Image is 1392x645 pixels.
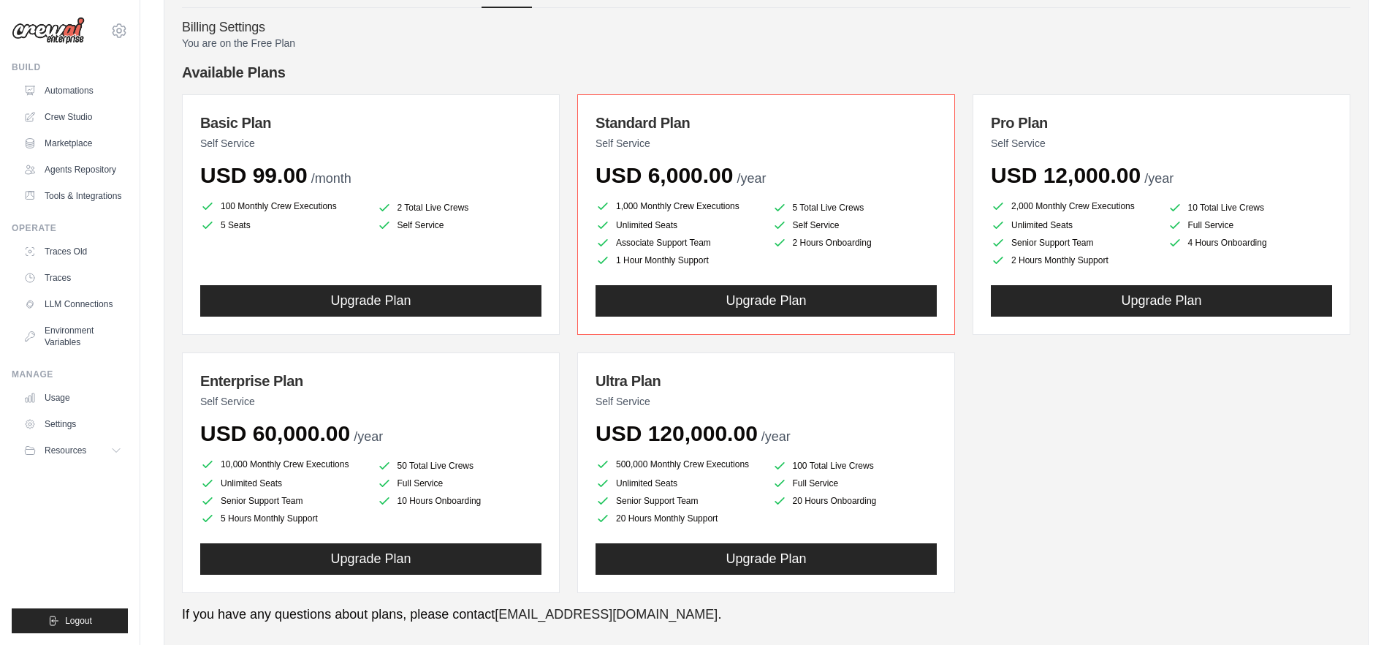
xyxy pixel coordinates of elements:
li: Associate Support Team [596,235,761,250]
button: Resources [18,439,128,462]
a: Traces Old [18,240,128,263]
h4: Available Plans [182,62,1350,83]
a: Settings [18,412,128,436]
li: 500,000 Monthly Crew Executions [596,456,761,473]
a: Agents Repository [18,158,128,181]
span: /year [1144,171,1174,186]
p: Self Service [200,136,541,151]
li: 10 Hours Onboarding [377,494,542,508]
p: You are on the Free Plan [182,36,1350,50]
li: 1 Hour Monthly Support [596,253,761,268]
li: Senior Support Team [596,494,761,508]
div: Build [12,61,128,73]
iframe: Chat Widget [1319,575,1392,645]
li: Self Service [377,218,542,233]
li: 10 Total Live Crews [1168,200,1333,215]
h4: Billing Settings [182,20,1350,36]
p: Self Service [991,136,1332,151]
li: 5 Total Live Crews [772,200,937,215]
img: Logo [12,17,85,45]
div: Widget de chat [1319,575,1392,645]
li: 5 Seats [200,218,365,233]
button: Upgrade Plan [991,285,1332,317]
a: Environment Variables [18,319,128,354]
button: Upgrade Plan [200,543,541,575]
li: 50 Total Live Crews [377,459,542,473]
li: 20 Hours Onboarding [772,494,937,508]
a: [EMAIL_ADDRESS][DOMAIN_NAME] [495,607,718,622]
span: USD 99.00 [200,163,308,187]
div: Manage [12,369,128,380]
li: 2 Total Live Crews [377,200,542,215]
p: Self Service [200,394,541,409]
h3: Enterprise Plan [200,371,541,391]
li: 20 Hours Monthly Support [596,511,761,526]
li: Self Service [772,218,937,233]
button: Upgrade Plan [596,543,937,575]
span: /year [761,429,791,444]
h3: Basic Plan [200,113,541,133]
a: Marketplace [18,132,128,155]
p: Self Service [596,394,937,409]
li: 5 Hours Monthly Support [200,511,365,526]
span: Resources [45,445,86,456]
li: Unlimited Seats [596,218,761,233]
li: Senior Support Team [991,235,1156,250]
a: Crew Studio [18,105,128,129]
a: Automations [18,79,128,102]
li: Full Service [377,476,542,491]
span: USD 12,000.00 [991,163,1141,187]
p: If you have any questions about plans, please contact . [182,605,1350,625]
h3: Pro Plan [991,113,1332,133]
span: /year [737,171,766,186]
button: Upgrade Plan [200,285,541,317]
li: Full Service [772,476,937,491]
a: Traces [18,266,128,290]
li: 1,000 Monthly Crew Executions [596,197,761,215]
li: Senior Support Team [200,494,365,508]
a: LLM Connections [18,293,128,316]
li: 100 Monthly Crew Executions [200,197,365,215]
span: USD 60,000.00 [200,421,350,445]
span: USD 120,000.00 [596,421,758,445]
span: /year [354,429,383,444]
p: Self Service [596,136,937,151]
h3: Standard Plan [596,113,937,133]
li: Unlimited Seats [596,476,761,491]
li: Full Service [1168,218,1333,233]
span: Logout [65,615,92,627]
li: 2 Hours Onboarding [772,235,937,250]
div: Operate [12,222,128,234]
button: Logout [12,608,128,633]
li: 10,000 Monthly Crew Executions [200,456,365,473]
li: 2 Hours Monthly Support [991,253,1156,268]
a: Tools & Integrations [18,184,128,208]
li: 4 Hours Onboarding [1168,235,1333,250]
li: 100 Total Live Crews [772,459,937,473]
li: Unlimited Seats [200,476,365,491]
h3: Ultra Plan [596,371,937,391]
span: /month [311,171,351,186]
span: USD 6,000.00 [596,163,733,187]
li: Unlimited Seats [991,218,1156,233]
button: Upgrade Plan [596,285,937,317]
li: 2,000 Monthly Crew Executions [991,197,1156,215]
a: Usage [18,386,128,410]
